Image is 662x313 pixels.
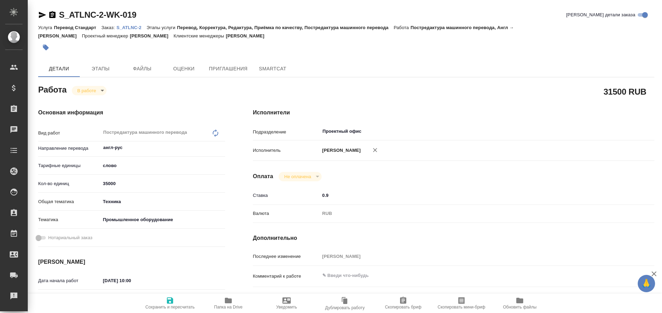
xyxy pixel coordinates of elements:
[42,64,76,73] span: Детали
[320,208,621,219] div: RUB
[101,25,116,30] p: Заказ:
[101,214,225,226] div: Промышленное оборудование
[320,147,361,154] p: [PERSON_NAME]
[72,86,107,95] div: В работе
[38,277,101,284] p: Дата начала работ
[82,33,130,38] p: Проектный менеджер
[385,305,421,310] span: Скопировать бриф
[374,294,432,313] button: Скопировать бриф
[253,273,320,280] p: Комментарий к работе
[38,180,101,187] p: Кол-во единиц
[253,147,320,154] p: Исполнитель
[566,11,635,18] span: [PERSON_NAME] детали заказа
[221,147,223,148] button: Open
[48,234,92,241] span: Нотариальный заказ
[117,25,147,30] p: S_ATLNC-2
[101,179,225,189] input: ✎ Введи что-нибудь
[253,108,654,117] h4: Исполнители
[84,64,117,73] span: Этапы
[141,294,199,313] button: Сохранить и пересчитать
[101,196,225,208] div: Техника
[38,216,101,223] p: Тематика
[54,25,101,30] p: Перевод Стандарт
[253,210,320,217] p: Валюта
[279,172,321,181] div: В работе
[253,253,320,260] p: Последнее изменение
[38,108,225,117] h4: Основная информация
[38,40,53,55] button: Добавить тэг
[126,64,159,73] span: Файлы
[38,11,46,19] button: Скопировать ссылку для ЯМессенджера
[367,142,383,158] button: Удалить исполнителя
[147,25,177,30] p: Этапы услуги
[38,162,101,169] p: Тарифные единицы
[253,192,320,199] p: Ставка
[177,25,393,30] p: Перевод, Корректура, Редактура, Приёмка по качеству, Постредактура машинного перевода
[603,86,646,97] h2: 31500 RUB
[226,33,270,38] p: [PERSON_NAME]
[48,11,57,19] button: Скопировать ссылку
[59,10,136,19] a: S_ATLNC-2-WK-019
[38,25,54,30] p: Услуга
[256,64,289,73] span: SmartCat
[38,258,225,266] h4: [PERSON_NAME]
[38,83,67,95] h2: Работа
[276,305,297,310] span: Уведомить
[38,198,101,205] p: Общая тематика
[432,294,491,313] button: Скопировать мини-бриф
[617,131,619,132] button: Open
[282,174,313,180] button: Не оплачена
[638,275,655,292] button: 🙏
[38,130,101,137] p: Вид работ
[640,276,652,291] span: 🙏
[491,294,549,313] button: Обновить файлы
[253,172,273,181] h4: Оплата
[101,276,161,286] input: ✎ Введи что-нибудь
[320,251,621,261] input: Пустое поле
[167,64,201,73] span: Оценки
[503,305,537,310] span: Обновить файлы
[173,33,226,38] p: Клиентские менеджеры
[101,160,225,172] div: слово
[394,25,411,30] p: Работа
[253,234,654,242] h4: Дополнительно
[325,305,365,310] span: Дублировать работу
[199,294,257,313] button: Папка на Drive
[320,190,621,200] input: ✎ Введи что-нибудь
[117,24,147,30] a: S_ATLNC-2
[438,305,485,310] span: Скопировать мини-бриф
[257,294,316,313] button: Уведомить
[145,305,195,310] span: Сохранить и пересчитать
[253,129,320,136] p: Подразделение
[214,305,243,310] span: Папка на Drive
[316,294,374,313] button: Дублировать работу
[130,33,173,38] p: [PERSON_NAME]
[75,88,98,94] button: В работе
[38,145,101,152] p: Направление перевода
[209,64,248,73] span: Приглашения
